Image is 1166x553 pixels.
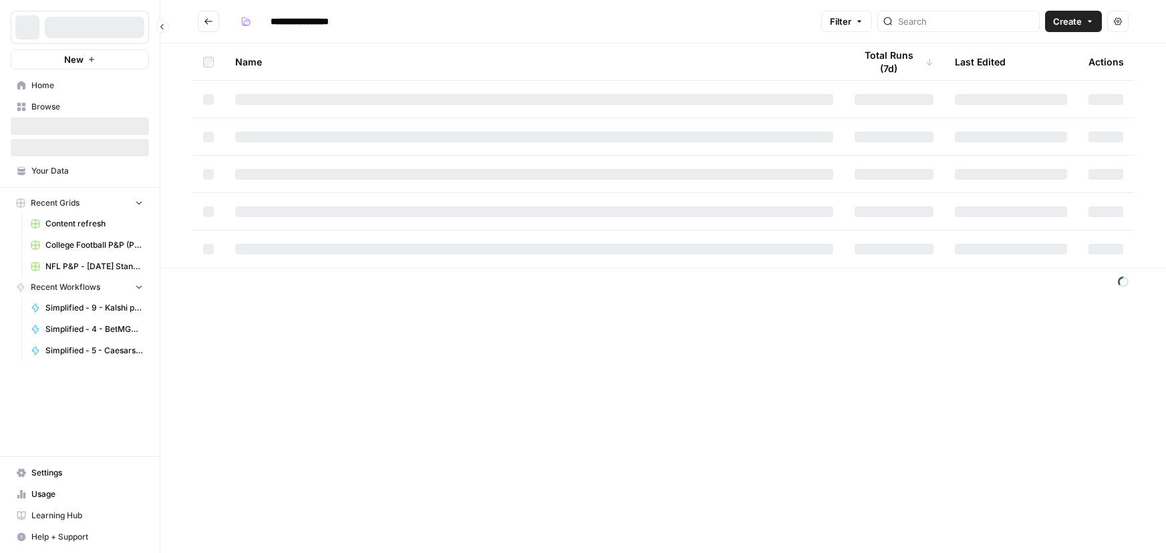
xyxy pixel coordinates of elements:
a: Browse [11,96,149,118]
div: Total Runs (7d) [855,43,933,80]
span: Content refresh [45,218,143,230]
span: Simplified - 9 - Kalshi promo code articles [45,302,143,314]
a: College Football P&P (Production) Grid (1) [25,234,149,256]
span: Recent Workflows [31,281,100,293]
a: Simplified - 5 - Caesars Sportsbook promo code articles [25,340,149,361]
a: Simplified - 4 - BetMGM bonus code articles [25,319,149,340]
span: Learning Hub [31,510,143,522]
button: Help + Support [11,526,149,548]
span: New [64,53,84,66]
button: Filter [821,11,872,32]
a: Your Data [11,160,149,182]
span: NFL P&P - [DATE] Standard (Production) Grid [45,260,143,272]
a: Learning Hub [11,505,149,526]
span: Your Data [31,165,143,177]
a: Simplified - 9 - Kalshi promo code articles [25,297,149,319]
a: Content refresh [25,213,149,234]
div: Actions [1088,43,1124,80]
span: Filter [830,15,851,28]
div: Name [235,43,833,80]
span: Recent Grids [31,197,80,209]
span: Simplified - 4 - BetMGM bonus code articles [45,323,143,335]
button: Go back [198,11,219,32]
a: Usage [11,484,149,505]
span: Settings [31,467,143,479]
button: New [11,49,149,69]
span: Simplified - 5 - Caesars Sportsbook promo code articles [45,345,143,357]
a: NFL P&P - [DATE] Standard (Production) Grid [25,256,149,277]
input: Search [898,15,1034,28]
span: Home [31,79,143,91]
button: Recent Workflows [11,277,149,297]
button: Recent Grids [11,193,149,213]
span: Browse [31,101,143,113]
span: Create [1053,15,1082,28]
span: Help + Support [31,531,143,543]
a: Settings [11,462,149,484]
button: Create [1045,11,1102,32]
a: Home [11,75,149,96]
span: Usage [31,488,143,500]
div: Last Edited [955,43,1006,80]
span: College Football P&P (Production) Grid (1) [45,239,143,251]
